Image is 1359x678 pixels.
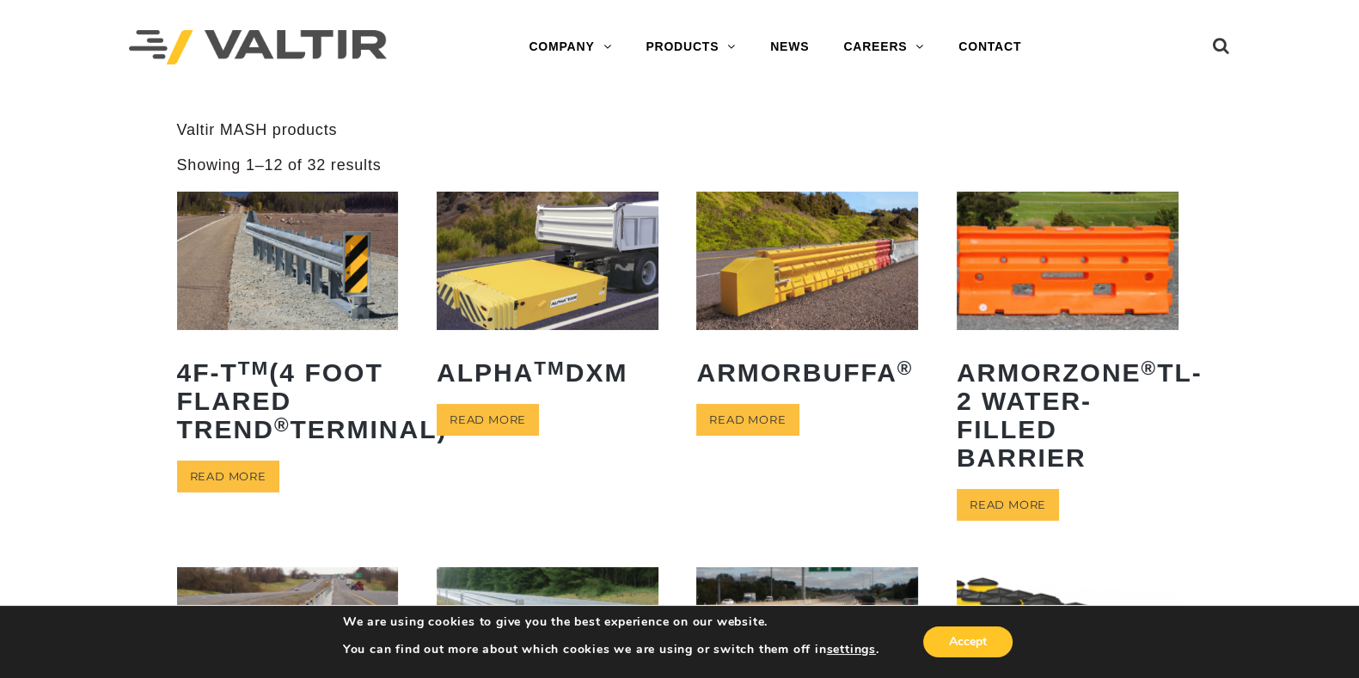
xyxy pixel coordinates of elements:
[1141,357,1157,379] sup: ®
[753,30,826,64] a: NEWS
[696,345,918,400] h2: ArmorBuffa
[923,626,1013,657] button: Accept
[437,192,658,400] a: ALPHATMDXM
[129,30,387,65] img: Valtir
[177,192,399,456] a: 4F-TTM(4 Foot Flared TREND®Terminal)
[437,345,658,400] h2: ALPHA DXM
[343,614,879,630] p: We are using cookies to give you the best experience on our website.
[957,192,1178,485] a: ArmorZone®TL-2 Water-Filled Barrier
[941,30,1038,64] a: CONTACT
[177,156,382,175] p: Showing 1–12 of 32 results
[957,345,1178,485] h2: ArmorZone TL-2 Water-Filled Barrier
[177,461,279,492] a: Read more about “4F-TTM (4 Foot Flared TREND® Terminal)”
[957,489,1059,521] a: Read more about “ArmorZone® TL-2 Water-Filled Barrier”
[534,357,566,379] sup: TM
[274,414,291,436] sup: ®
[696,404,799,436] a: Read more about “ArmorBuffa®”
[177,120,1183,140] p: Valtir MASH products
[826,30,941,64] a: CAREERS
[696,192,918,400] a: ArmorBuffa®
[897,357,914,379] sup: ®
[177,345,399,456] h2: 4F-T (4 Foot Flared TREND Terminal)
[827,642,876,657] button: settings
[511,30,628,64] a: COMPANY
[238,357,270,379] sup: TM
[343,642,879,657] p: You can find out more about which cookies we are using or switch them off in .
[628,30,753,64] a: PRODUCTS
[437,404,539,436] a: Read more about “ALPHATM DXM”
